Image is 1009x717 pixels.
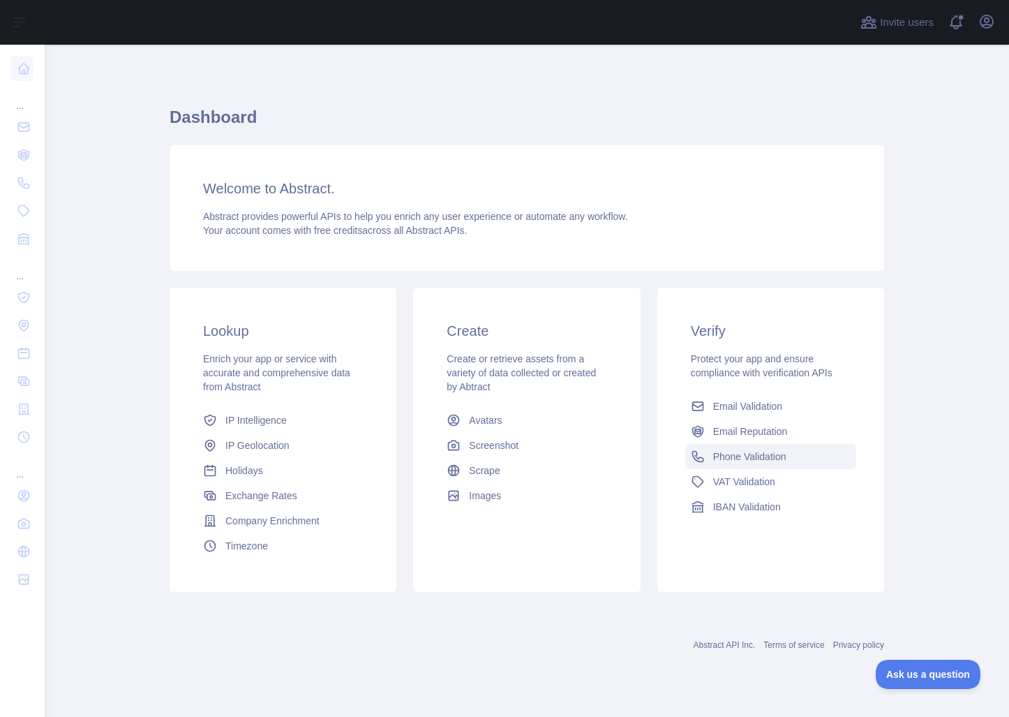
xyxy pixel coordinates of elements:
a: Email Validation [685,394,856,419]
span: Images [469,489,501,503]
a: Holidays [197,458,368,483]
span: Enrich your app or service with accurate and comprehensive data from Abstract [203,353,350,392]
h3: Lookup [203,321,363,341]
span: free credits [314,225,362,236]
span: IBAN Validation [713,500,781,514]
span: Screenshot [469,438,518,452]
h3: Verify [691,321,851,341]
a: Screenshot [441,433,612,458]
span: Email Validation [713,399,782,413]
span: Company Enrichment [225,514,320,528]
button: Invite users [858,11,936,34]
div: ... [11,84,33,112]
span: Timezone [225,539,268,553]
span: VAT Validation [713,475,775,489]
a: Images [441,483,612,508]
div: ... [11,452,33,480]
div: ... [11,254,33,282]
a: Avatars [441,408,612,433]
span: Protect your app and ensure compliance with verification APIs [691,353,832,378]
a: IP Geolocation [197,433,368,458]
h1: Dashboard [170,106,884,140]
span: IP Geolocation [225,438,290,452]
a: Abstract API Inc. [694,640,756,650]
span: Holidays [225,464,263,478]
a: Scrape [441,458,612,483]
a: Exchange Rates [197,483,368,508]
a: IP Intelligence [197,408,368,433]
span: Phone Validation [713,450,786,464]
span: Your account comes with across all Abstract APIs. [203,225,467,236]
span: Create or retrieve assets from a variety of data collected or created by Abtract [447,353,596,392]
span: Email Reputation [713,424,788,438]
a: Privacy policy [833,640,884,650]
a: Company Enrichment [197,508,368,533]
a: Email Reputation [685,419,856,444]
a: Phone Validation [685,444,856,469]
span: IP Intelligence [225,413,287,427]
span: Avatars [469,413,502,427]
span: Invite users [880,15,934,31]
h3: Create [447,321,606,341]
span: Scrape [469,464,500,478]
a: Timezone [197,533,368,559]
iframe: Toggle Customer Support [876,660,981,689]
h3: Welcome to Abstract. [203,179,851,198]
span: Exchange Rates [225,489,297,503]
a: Terms of service [763,640,824,650]
a: IBAN Validation [685,494,856,519]
a: VAT Validation [685,469,856,494]
span: Abstract provides powerful APIs to help you enrich any user experience or automate any workflow. [203,211,628,222]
